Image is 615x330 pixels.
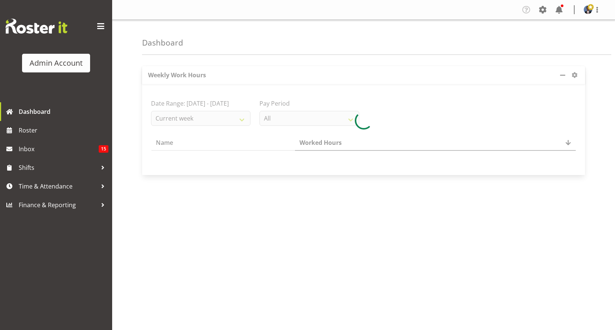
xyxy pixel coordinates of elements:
span: Dashboard [19,106,108,117]
img: black-ianbbb17ca7de4945c725cbf0de5c0c82ee.png [584,5,593,14]
div: Admin Account [30,57,83,69]
img: Rosterit website logo [6,19,67,34]
span: Inbox [19,143,99,155]
span: Roster [19,125,108,136]
span: 15 [99,145,108,153]
span: Finance & Reporting [19,199,97,211]
span: Time & Attendance [19,181,97,192]
span: Shifts [19,162,97,173]
h4: Dashboard [142,38,183,47]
